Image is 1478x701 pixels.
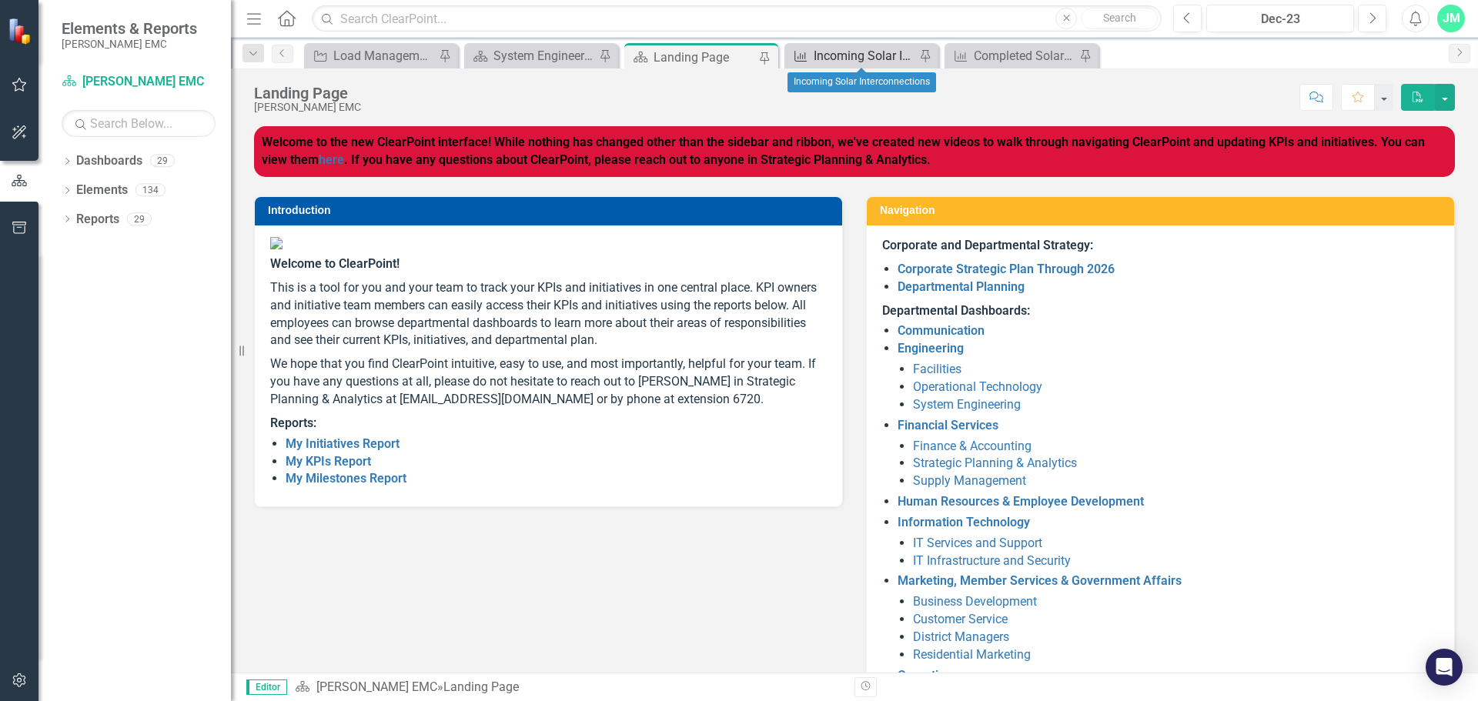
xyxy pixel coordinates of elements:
a: Operations [898,668,958,683]
a: Strategic Planning & Analytics [913,456,1077,470]
strong: Welcome to the new ClearPoint interface! While nothing has changed other than the sidebar and rib... [262,135,1425,167]
div: Dec-23 [1212,10,1349,28]
strong: Departmental Dashboards: [882,303,1030,318]
a: Finance & Accounting [913,439,1032,453]
a: Facilities [913,362,961,376]
div: Incoming Solar Interconnections [787,72,936,92]
a: IT Infrastructure and Security [913,553,1071,568]
a: System Engineering [913,397,1021,412]
small: [PERSON_NAME] EMC [62,38,197,50]
a: Load Management System Evaluation [308,46,435,65]
a: District Managers [913,629,1009,644]
a: Elements [76,182,128,199]
a: here [319,152,344,167]
strong: Reports: [270,416,316,430]
a: My Initiatives Report [286,436,400,451]
strong: Corporate and Departmental Strategy: [882,238,1093,252]
button: Dec-23 [1206,5,1354,32]
div: [PERSON_NAME] EMC [254,102,361,113]
button: Search [1081,8,1158,29]
a: Incoming Solar Interconnections [788,46,915,65]
a: [PERSON_NAME] EMC [62,73,216,91]
a: My Milestones Report [286,471,406,486]
span: Search [1103,12,1136,24]
a: System Engineering [468,46,595,65]
a: Customer Service [913,612,1008,626]
a: Information Technology [898,515,1030,529]
a: IT Services and Support [913,536,1042,550]
h3: Navigation [880,205,1446,216]
img: ClearPoint Strategy [8,18,35,45]
span: This is a tool for you and your team to track your KPIs and initiatives in one central place. KPI... [270,280,817,348]
a: Reports [76,211,119,229]
a: Engineering [898,341,964,356]
img: Jackson%20EMC%20high_res%20v2.png [270,237,827,249]
div: » [295,679,843,696]
a: Supply Management [913,473,1026,488]
h3: Introduction [268,205,834,216]
a: [PERSON_NAME] EMC [316,679,437,694]
a: Financial Services [898,418,998,432]
div: Landing Page [254,85,361,102]
div: Landing Page [443,679,519,694]
span: Welcome to ClearPoint! [270,256,400,271]
a: Business Development [913,594,1037,609]
div: System Engineering [493,46,595,65]
input: Search ClearPoint... [312,5,1162,32]
span: Editor [246,679,287,695]
span: Elements & Reports [62,19,197,38]
div: 29 [127,212,152,225]
div: Open Intercom Messenger [1426,649,1463,686]
div: Landing Page [654,48,755,67]
a: Corporate Strategic Plan Through 2026 [898,262,1115,276]
button: JM [1437,5,1465,32]
a: Completed Solar Interconnections [948,46,1075,65]
a: Dashboards [76,152,142,170]
div: Incoming Solar Interconnections [814,46,915,65]
input: Search Below... [62,110,216,137]
div: Load Management System Evaluation [333,46,435,65]
div: 29 [150,155,175,168]
a: Departmental Planning [898,279,1025,294]
a: Residential Marketing [913,647,1031,662]
a: Marketing, Member Services & Government Affairs [898,573,1182,588]
div: 134 [135,184,166,197]
a: Communication [898,323,985,338]
div: Completed Solar Interconnections [974,46,1075,65]
p: We hope that you find ClearPoint intuitive, easy to use, and most importantly, helpful for your t... [270,352,827,412]
a: My KPIs Report [286,454,371,469]
a: Human Resources & Employee Development [898,494,1144,509]
a: Operational Technology [913,379,1042,394]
